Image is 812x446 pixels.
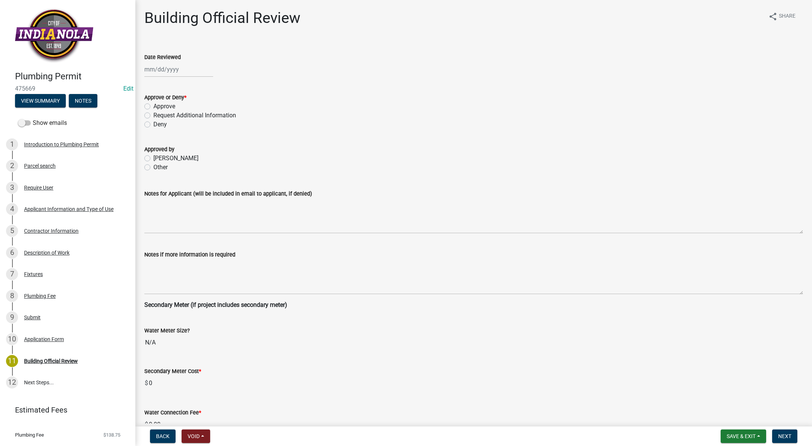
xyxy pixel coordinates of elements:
button: shareShare [762,9,801,24]
span: 475669 [15,85,120,92]
img: City of Indianola, Iowa [15,8,93,63]
h4: Plumbing Permit [15,71,129,82]
label: Secondary Meter Cost [144,369,201,374]
wm-modal-confirm: Notes [69,98,97,104]
label: Approved by [144,147,174,152]
strong: Secondary Meter (if project includes secondary meter) [144,301,287,308]
div: 10 [6,333,18,345]
wm-modal-confirm: Summary [15,98,66,104]
button: Next [772,429,797,443]
div: Require User [24,185,53,190]
h1: Building Official Review [144,9,300,27]
span: $138.75 [103,432,120,437]
div: 1 [6,138,18,150]
button: Save & Exit [721,429,766,443]
label: Date Reviewed [144,55,181,60]
div: 4 [6,203,18,215]
label: Approve [153,102,175,111]
div: 3 [6,182,18,194]
span: Share [779,12,795,21]
div: 6 [6,247,18,259]
div: Contractor Information [24,228,79,234]
i: share [768,12,777,21]
span: Plumbing Fee [15,432,44,437]
div: Description of Work [24,250,70,255]
label: Water Connection Fee [144,410,201,416]
span: Void [188,433,200,439]
button: Notes [69,94,97,108]
div: 8 [6,290,18,302]
label: Show emails [18,118,67,127]
a: Edit [123,85,133,92]
button: View Summary [15,94,66,108]
div: Submit [24,315,41,320]
div: 12 [6,376,18,388]
div: 11 [6,355,18,367]
div: 7 [6,268,18,280]
button: Back [150,429,176,443]
div: Building Official Review [24,358,78,364]
a: Estimated Fees [6,402,123,417]
label: Notes if more information is required [144,252,235,258]
label: Deny [153,120,167,129]
span: Back [156,433,170,439]
div: Introduction to Plumbing Permit [24,142,99,147]
div: 2 [6,160,18,172]
div: 5 [6,225,18,237]
span: Next [778,433,791,439]
div: Applicant Information and Type of Use [24,206,114,212]
div: Plumbing Fee [24,293,56,299]
div: Parcel search [24,163,56,168]
div: Fixtures [24,272,43,277]
label: Approve or Deny [144,95,186,100]
input: mm/dd/yyyy [144,62,213,77]
div: 9 [6,311,18,323]
label: Notes for Applicant (will be included in email to applicant, if denied) [144,191,312,197]
wm-modal-confirm: Edit Application Number [123,85,133,92]
label: Water Meter Size? [144,328,190,334]
span: $ [144,417,148,432]
label: Request Additional Information [153,111,236,120]
span: Save & Exit [727,433,756,439]
label: [PERSON_NAME] [153,154,198,163]
span: $ [144,376,148,391]
button: Void [182,429,210,443]
div: Application Form [24,337,64,342]
label: Other [153,163,168,172]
